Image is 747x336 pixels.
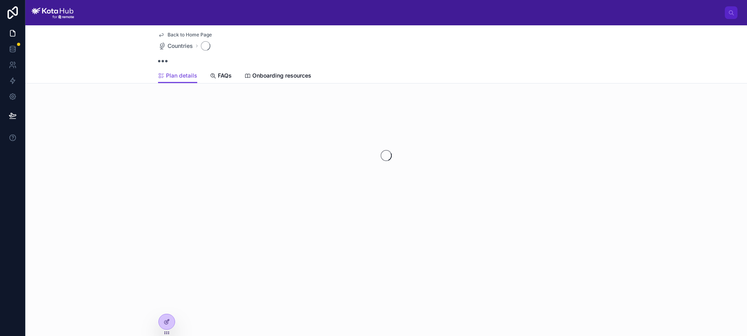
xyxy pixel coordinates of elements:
span: Back to Home Page [168,32,212,38]
a: FAQs [210,68,232,84]
span: FAQs [218,72,232,80]
a: Onboarding resources [244,68,311,84]
a: Plan details [158,68,197,84]
img: App logo [32,6,74,19]
span: Onboarding resources [252,72,311,80]
a: Back to Home Page [158,32,212,38]
div: scrollable content [80,11,725,14]
span: Plan details [166,72,197,80]
span: Countries [168,42,193,50]
a: Countries [158,42,193,50]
